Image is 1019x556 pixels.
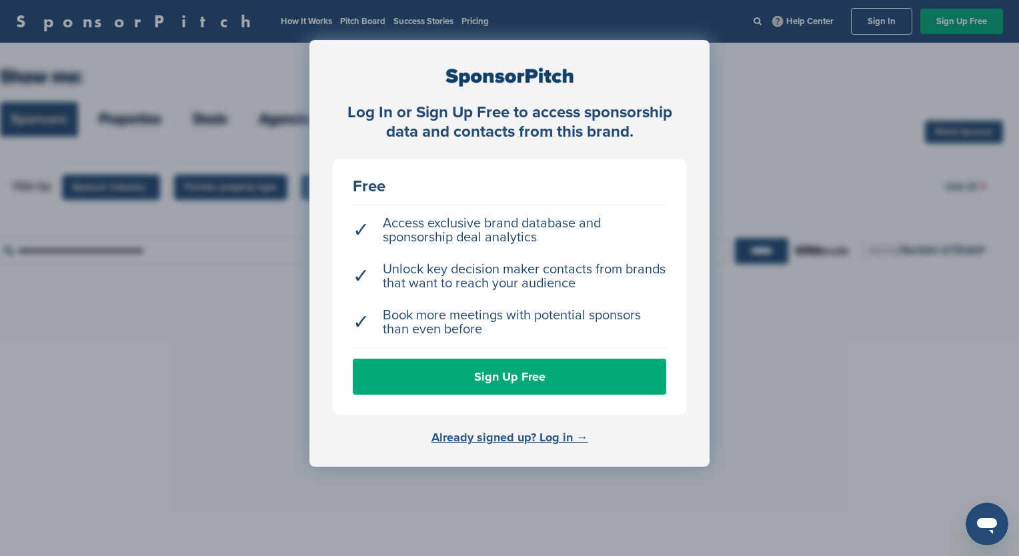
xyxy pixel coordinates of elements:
span: ✓ [353,315,369,329]
li: Unlock key decision maker contacts from brands that want to reach your audience [353,256,666,297]
div: Free [353,179,666,195]
span: ✓ [353,269,369,283]
span: ✓ [353,223,369,237]
li: Book more meetings with potential sponsors than even before [353,302,666,343]
a: Sign Up Free [353,359,666,395]
iframe: Button to launch messaging window [966,503,1008,545]
li: Access exclusive brand database and sponsorship deal analytics [353,210,666,251]
div: Log In or Sign Up Free to access sponsorship data and contacts from this brand. [333,103,686,142]
a: Already signed up? Log in → [431,430,588,445]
